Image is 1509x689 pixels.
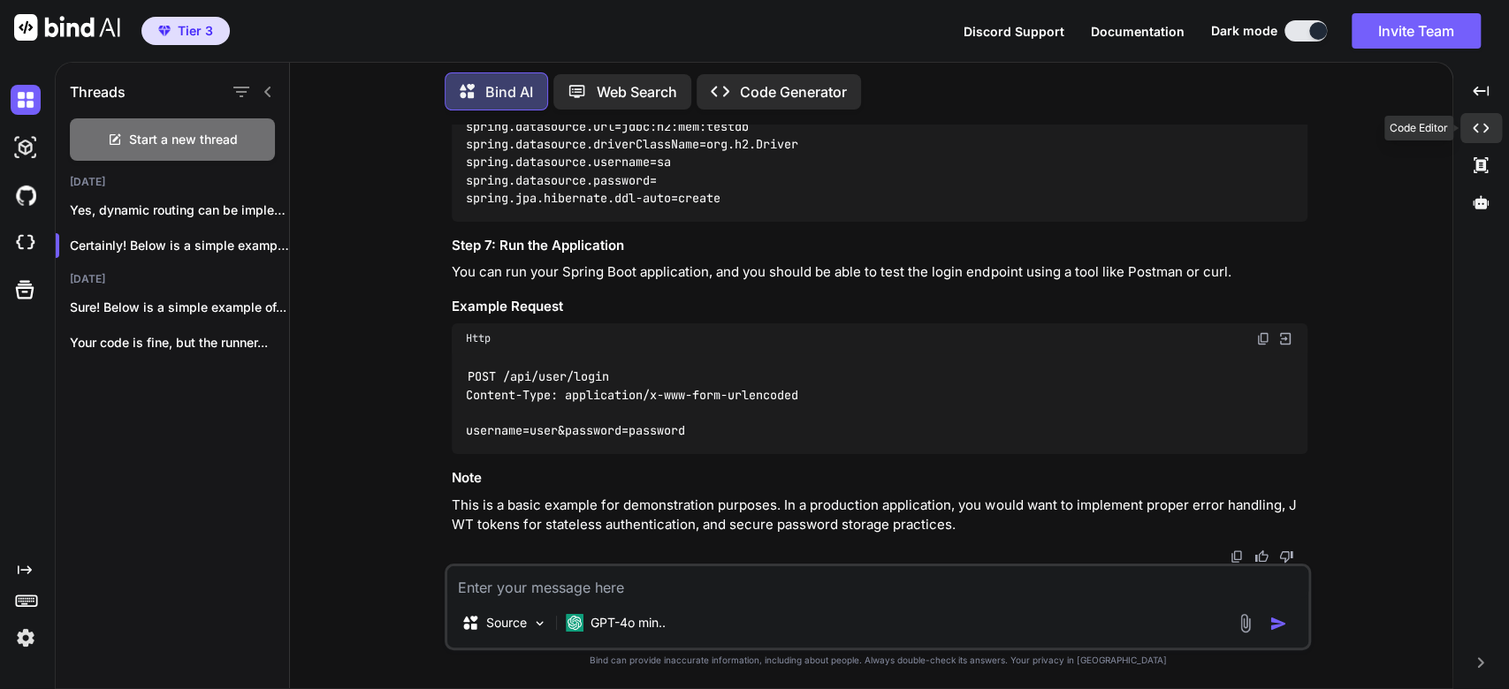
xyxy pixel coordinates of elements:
button: premiumTier 3 [141,17,230,45]
img: Bind AI [14,14,120,41]
h3: Note [452,468,1307,488]
h2: [DATE] [56,175,289,189]
img: copy [1256,331,1270,345]
img: premium [158,26,171,36]
span: Http [466,331,491,345]
span: Start a new thread [129,131,238,148]
code: spring.h2.console.enabled=true spring.datasource.url=jdbc:h2:mem:testdb spring.datasource.driverC... [466,99,798,208]
p: Source [486,614,527,632]
h3: Step 7: Run the Application [452,236,1307,256]
p: GPT-4o min.. [591,614,666,632]
code: POST /api/user/login Content-Type: application/x-www-form-urlencoded username=user&password=password [466,367,798,440]
p: You can run your Spring Boot application, and you should be able to test the login endpoint using... [452,262,1307,283]
span: Documentation [1091,24,1185,39]
img: icon [1269,615,1287,632]
p: Your code is fine, but the runner... [70,334,289,352]
img: GPT-4o mini [566,614,583,632]
img: Open in Browser [1277,330,1293,346]
img: copy [1230,549,1244,564]
h2: [DATE] [56,272,289,286]
img: cloudideIcon [11,228,41,258]
p: Yes, dynamic routing can be implemented ... [70,201,289,219]
img: attachment [1235,613,1255,633]
p: Web Search [597,81,677,102]
div: Code Editor [1384,116,1453,140]
button: Documentation [1091,22,1185,41]
img: darkAi-studio [11,132,41,163]
span: Discord Support [964,24,1064,39]
p: Certainly! Below is a simple example of... [70,237,289,254]
p: Code Generator [740,81,847,102]
img: darkChat [11,85,41,115]
button: Discord Support [964,22,1064,41]
h1: Threads [70,81,126,102]
span: Tier 3 [178,22,213,40]
img: Pick Models [532,616,547,631]
button: Invite Team [1352,13,1481,49]
img: like [1254,549,1269,564]
img: githubDark [11,180,41,210]
p: Bind can provide inaccurate information, including about people. Always double-check its answers.... [445,654,1311,667]
img: dislike [1279,549,1293,564]
p: Sure! Below is a simple example of... [70,299,289,316]
img: settings [11,623,41,653]
h3: Example Request [452,297,1307,317]
p: Bind AI [485,81,533,102]
p: This is a basic example for demonstration purposes. In a production application, you would want t... [452,496,1307,535]
span: Dark mode [1211,22,1277,40]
